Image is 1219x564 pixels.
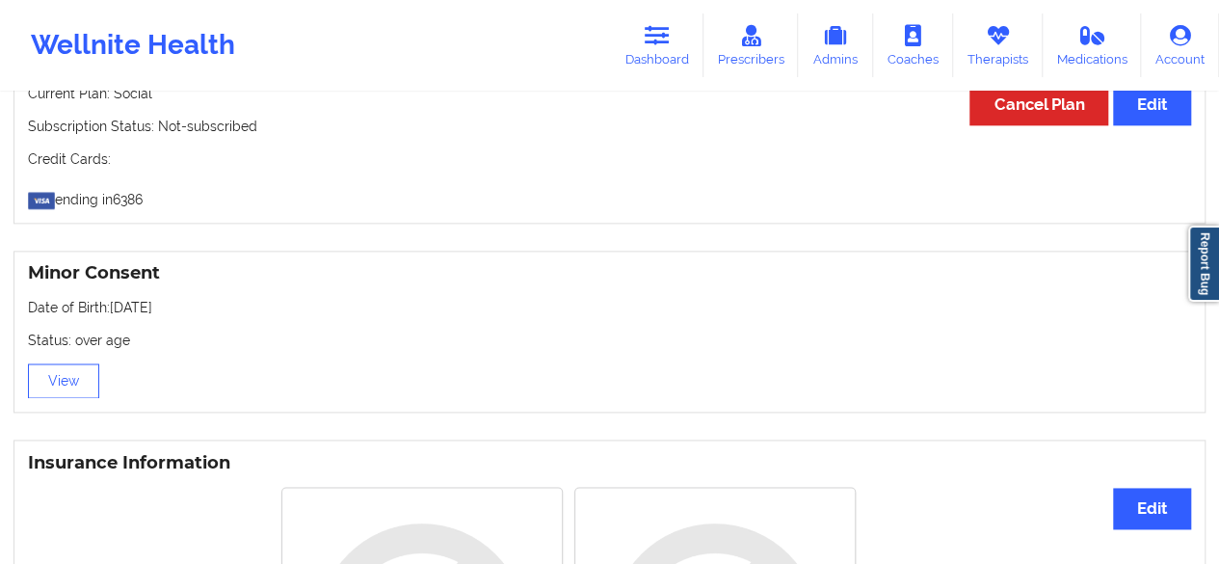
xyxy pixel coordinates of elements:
[28,117,1191,136] p: Subscription Status: Not-subscribed
[28,298,1191,317] p: Date of Birth: [DATE]
[1141,13,1219,77] a: Account
[1113,84,1191,125] button: Edit
[28,149,1191,169] p: Credit Cards:
[28,84,1191,103] p: Current Plan: Social
[28,182,1191,209] p: ending in 6386
[953,13,1043,77] a: Therapists
[28,363,99,398] button: View
[703,13,799,77] a: Prescribers
[28,452,1191,474] h3: Insurance Information
[1043,13,1142,77] a: Medications
[1188,226,1219,302] a: Report Bug
[28,262,1191,284] h3: Minor Consent
[969,84,1108,125] button: Cancel Plan
[798,13,873,77] a: Admins
[873,13,953,77] a: Coaches
[611,13,703,77] a: Dashboard
[1113,488,1191,529] button: Edit
[28,331,1191,350] p: Status: over age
